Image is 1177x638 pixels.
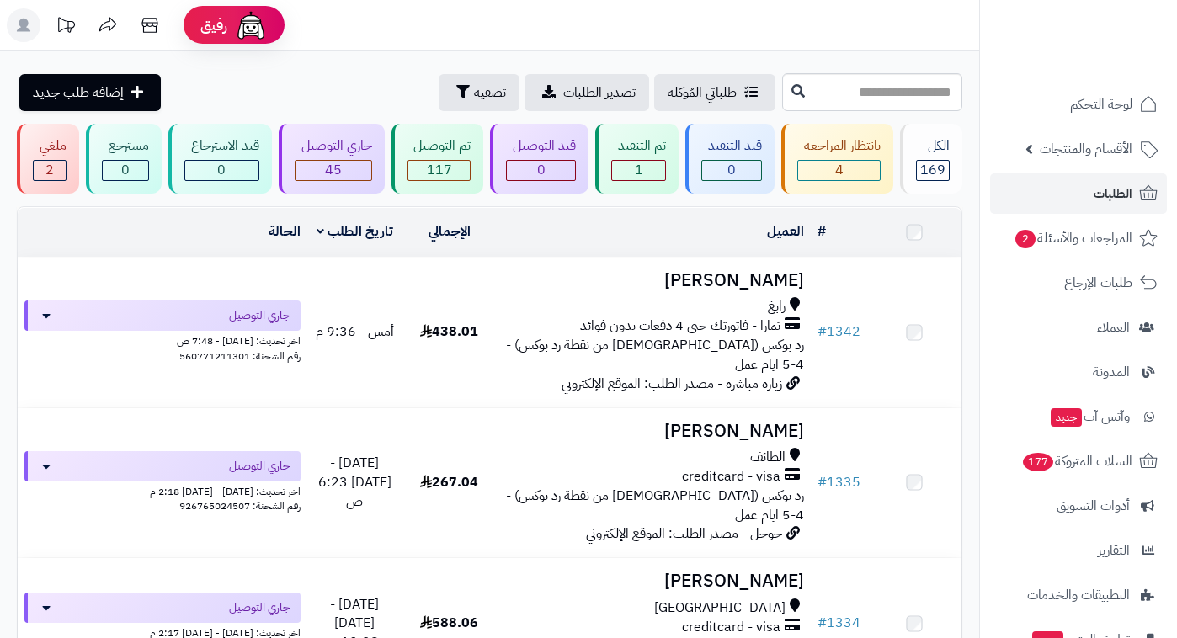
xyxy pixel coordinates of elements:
[184,136,259,156] div: قيد الاسترجاع
[990,441,1167,481] a: السلات المتروكة177
[654,598,786,618] span: [GEOGRAPHIC_DATA]
[920,160,945,180] span: 169
[229,307,290,324] span: جاري التوصيل
[586,524,782,544] span: جوجل - مصدر الطلب: الموقع الإلكتروني
[316,322,394,342] span: أمس - 9:36 م
[1062,45,1161,81] img: logo-2.png
[1064,271,1132,295] span: طلبات الإرجاع
[275,124,388,194] a: جاري التوصيل 45
[682,124,778,194] a: قيد التنفيذ 0
[388,124,487,194] a: تم التوصيل 117
[750,448,786,467] span: الطائف
[506,335,804,375] span: رد بوكس ([DEMOGRAPHIC_DATA] من نقطة رد بوكس) - 4-5 ايام عمل
[200,15,227,35] span: رفيق
[1021,449,1132,473] span: السلات المتروكة
[990,218,1167,258] a: المراجعات والأسئلة2
[990,352,1167,392] a: المدونة
[318,453,391,512] span: [DATE] - [DATE] 6:23 ص
[165,124,275,194] a: قيد الاسترجاع 0
[768,297,786,316] span: رابغ
[682,618,780,637] span: creditcard - visa
[179,348,301,364] span: رقم الشحنة: 560771211301
[234,8,268,42] img: ai-face.png
[24,331,301,348] div: اخر تحديث: [DATE] - 7:48 ص
[296,161,371,180] div: 45
[990,263,1167,303] a: طلبات الإرجاع
[916,136,950,156] div: الكل
[45,8,87,46] a: تحديثات المنصة
[325,160,342,180] span: 45
[103,161,148,180] div: 0
[507,161,575,180] div: 0
[990,84,1167,125] a: لوحة التحكم
[611,136,666,156] div: تم التنفيذ
[1094,182,1132,205] span: الطلبات
[439,74,519,111] button: تصفية
[33,136,67,156] div: ملغي
[897,124,966,194] a: الكل169
[990,530,1167,571] a: التقارير
[835,160,844,180] span: 4
[818,322,860,342] a: #1342
[612,161,665,180] div: 1
[506,136,576,156] div: قيد التوصيل
[1070,93,1132,116] span: لوحة التحكم
[727,160,736,180] span: 0
[668,82,737,103] span: طلباتي المُوكلة
[818,472,827,492] span: #
[525,74,649,111] a: تصدير الطلبات
[420,322,478,342] span: 438.01
[420,613,478,633] span: 588.06
[990,575,1167,615] a: التطبيقات والخدمات
[295,136,372,156] div: جاري التوصيل
[185,161,258,180] div: 0
[506,486,804,525] span: رد بوكس ([DEMOGRAPHIC_DATA] من نقطة رد بوكس) - 4-5 ايام عمل
[83,124,165,194] a: مسترجع 0
[537,160,546,180] span: 0
[818,322,827,342] span: #
[990,307,1167,348] a: العملاء
[702,161,761,180] div: 0
[317,221,393,242] a: تاريخ الطلب
[474,82,506,103] span: تصفية
[1040,137,1132,161] span: الأقسام والمنتجات
[701,136,762,156] div: قيد التنفيذ
[34,161,66,180] div: 2
[503,572,804,591] h3: [PERSON_NAME]
[269,221,301,242] a: الحالة
[45,160,54,180] span: 2
[487,124,592,194] a: قيد التوصيل 0
[503,271,804,290] h3: [PERSON_NAME]
[33,82,124,103] span: إضافة طلب جديد
[778,124,897,194] a: بانتظار المراجعة 4
[19,74,161,111] a: إضافة طلب جديد
[429,221,471,242] a: الإجمالي
[1023,453,1053,471] span: 177
[1057,494,1130,518] span: أدوات التسويق
[592,124,682,194] a: تم التنفيذ 1
[102,136,149,156] div: مسترجع
[407,136,471,156] div: تم التوصيل
[767,221,804,242] a: العميل
[580,316,780,336] span: تمارا - فاتورتك حتى 4 دفعات بدون فوائد
[562,374,782,394] span: زيارة مباشرة - مصدر الطلب: الموقع الإلكتروني
[798,161,880,180] div: 4
[229,599,290,616] span: جاري التوصيل
[635,160,643,180] span: 1
[1097,316,1130,339] span: العملاء
[427,160,452,180] span: 117
[990,486,1167,526] a: أدوات التسويق
[818,472,860,492] a: #1335
[818,221,826,242] a: #
[408,161,471,180] div: 117
[13,124,83,194] a: ملغي 2
[179,498,301,513] span: رقم الشحنة: 926765024507
[654,74,775,111] a: طلباتي المُوكلة
[797,136,881,156] div: بانتظار المراجعة
[121,160,130,180] span: 0
[1051,408,1082,427] span: جديد
[990,396,1167,437] a: وآتس آبجديد
[420,472,478,492] span: 267.04
[1098,539,1130,562] span: التقارير
[1093,360,1130,384] span: المدونة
